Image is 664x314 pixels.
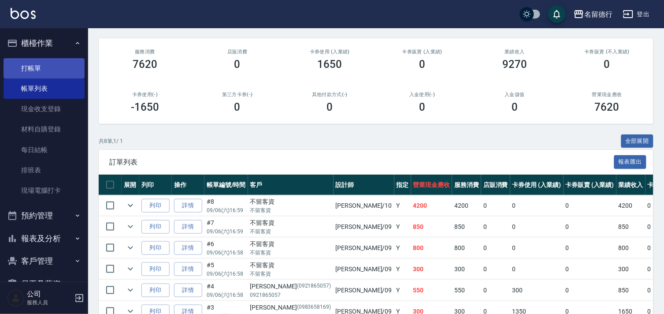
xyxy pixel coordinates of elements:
[294,49,366,55] h2: 卡券使用 (入業績)
[479,92,550,97] h2: 入金儲值
[4,250,85,273] button: 客戶管理
[133,58,157,71] h3: 7620
[109,49,181,55] h3: 服務消費
[479,49,550,55] h2: 業績收入
[481,238,510,258] td: 0
[334,195,394,216] td: [PERSON_NAME] /10
[452,238,481,258] td: 800
[202,49,273,55] h2: 店販消費
[604,58,610,71] h3: 0
[334,259,394,280] td: [PERSON_NAME] /09
[4,273,85,295] button: 員工及薪資
[334,280,394,301] td: [PERSON_NAME] /09
[204,195,248,216] td: #8
[411,280,453,301] td: 550
[250,270,331,278] p: 不留客資
[394,280,411,301] td: Y
[334,217,394,237] td: [PERSON_NAME] /09
[619,6,653,22] button: 登出
[141,241,170,255] button: 列印
[510,238,564,258] td: 0
[411,175,453,195] th: 營業現金應收
[595,101,619,113] h3: 7620
[174,241,202,255] a: 詳情
[124,262,137,276] button: expand row
[510,195,564,216] td: 0
[564,217,617,237] td: 0
[27,290,72,299] h5: 公司
[174,220,202,234] a: 詳情
[452,280,481,301] td: 550
[481,195,510,216] td: 0
[394,238,411,258] td: Y
[250,303,331,312] div: [PERSON_NAME]
[564,259,617,280] td: 0
[141,220,170,234] button: 列印
[411,195,453,216] td: 4200
[570,5,616,23] button: 名留德行
[250,239,331,249] div: 不留客資
[394,175,411,195] th: 指定
[481,175,510,195] th: 店販消費
[172,175,204,195] th: 操作
[204,238,248,258] td: #6
[174,262,202,276] a: 詳情
[207,228,246,235] p: 09/06 (六) 16:59
[481,217,510,237] td: 0
[124,284,137,297] button: expand row
[109,92,181,97] h2: 卡券使用(-)
[502,58,527,71] h3: 9270
[616,259,645,280] td: 300
[564,280,617,301] td: 0
[174,199,202,213] a: 詳情
[327,101,333,113] h3: 0
[564,195,617,216] td: 0
[419,58,425,71] h3: 0
[481,259,510,280] td: 0
[564,238,617,258] td: 0
[386,92,458,97] h2: 入金使用(-)
[4,32,85,55] button: 櫃檯作業
[204,259,248,280] td: #5
[616,217,645,237] td: 850
[419,101,425,113] h3: 0
[131,101,159,113] h3: -1650
[334,238,394,258] td: [PERSON_NAME] /09
[394,259,411,280] td: Y
[7,289,25,307] img: Person
[616,195,645,216] td: 4200
[4,180,85,201] a: 現場電腦打卡
[141,284,170,297] button: 列印
[512,101,518,113] h3: 0
[411,217,453,237] td: 850
[124,241,137,254] button: expand row
[207,206,246,214] p: 09/06 (六) 16:59
[250,218,331,228] div: 不留客資
[318,58,342,71] h3: 1650
[452,175,481,195] th: 服務消費
[452,195,481,216] td: 4200
[250,261,331,270] div: 不留客資
[27,299,72,307] p: 服務人員
[4,140,85,160] a: 每日結帳
[124,220,137,233] button: expand row
[411,259,453,280] td: 300
[334,175,394,195] th: 設計師
[141,199,170,213] button: 列印
[124,199,137,212] button: expand row
[250,282,331,291] div: [PERSON_NAME]
[564,175,617,195] th: 卡券販賣 (入業績)
[122,175,139,195] th: 展開
[394,217,411,237] td: Y
[207,249,246,257] p: 09/06 (六) 16:58
[548,5,566,23] button: save
[234,101,241,113] h3: 0
[250,291,331,299] p: 0921865057
[616,238,645,258] td: 800
[584,9,612,20] div: 名留德行
[510,259,564,280] td: 0
[510,175,564,195] th: 卡券使用 (入業績)
[4,99,85,119] a: 現金收支登錄
[248,175,334,195] th: 客戶
[204,175,248,195] th: 帳單編號/時間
